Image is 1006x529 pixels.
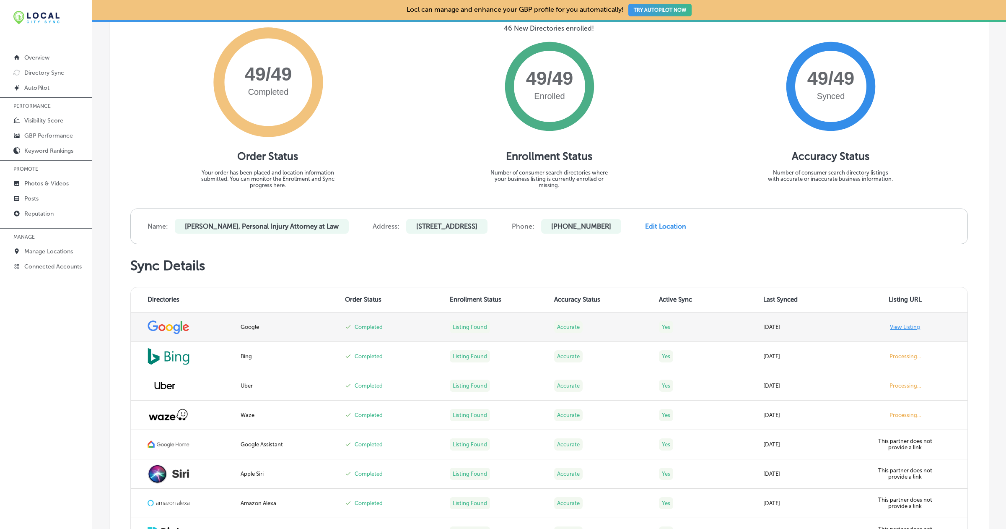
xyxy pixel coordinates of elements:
h1: Accuracy Status [792,150,869,163]
p: AutoPilot [24,84,49,91]
a: Edit Location [645,222,686,230]
img: uber.png [148,375,182,396]
h1: Order Status [237,150,298,163]
div: Uber [241,383,335,389]
h1: Sync Details [130,258,968,274]
label: Yes [659,438,673,451]
img: waze.png [148,408,189,422]
td: [DATE] [758,401,863,430]
p: GBP Performance [24,132,73,139]
label: Processing... [889,353,921,360]
label: Processing... [889,412,921,418]
p: [PHONE_NUMBER] [541,219,621,234]
label: Listing Found [450,409,490,421]
th: Enrollment Status [445,287,550,313]
p: 46 New Directories enrolled! [504,24,594,32]
td: [DATE] [758,430,863,459]
label: Yes [659,321,673,333]
label: Yes [659,350,673,362]
label: This partner does not provide a link [878,497,932,509]
label: Listing Found [450,438,490,451]
label: Address: [373,222,399,230]
div: Waze [241,412,335,418]
label: Name: [148,222,168,230]
p: [STREET_ADDRESS] [406,219,487,234]
p: Number of consumer search directory listings with accurate or inaccurate business information. [767,169,893,182]
p: [PERSON_NAME], Personal Injury Attorney at Law [175,219,349,234]
label: Accurate [554,468,583,480]
img: 12321ecb-abad-46dd-be7f-2600e8d3409flocal-city-sync-logo-rectangle.png [13,11,60,24]
label: Completed [355,471,383,477]
label: Yes [659,468,673,480]
th: Directories [131,287,236,313]
p: Reputation [24,210,54,217]
label: Phone: [512,222,534,230]
button: TRY AUTOPILOT NOW [628,4,692,16]
th: Listing URL [863,287,968,313]
div: Apple Siri [241,471,335,477]
label: Completed [355,383,383,389]
img: amazon-alexa.png [148,499,189,507]
img: google.png [148,319,189,335]
label: Processing... [889,383,921,389]
label: Yes [659,380,673,392]
p: Keyword Rankings [24,147,73,154]
label: Completed [355,324,383,330]
th: Active Sync [654,287,759,313]
p: Number of consumer search directories where your business listing is currently enrolled or missing. [486,169,612,188]
label: Completed [355,500,383,506]
p: Connected Accounts [24,263,82,270]
td: [DATE] [758,313,863,342]
th: Accuracy Status [549,287,654,313]
p: Visibility Score [24,117,63,124]
label: Listing Found [450,380,490,392]
label: Listing Found [450,497,490,509]
div: Bing [241,353,335,360]
label: Yes [659,409,673,421]
label: Completed [355,441,383,448]
label: This partner does not provide a link [878,467,932,480]
td: [DATE] [758,371,863,401]
label: Accurate [554,350,583,362]
div: Google Assistant [241,441,335,448]
th: Order Status [340,287,445,313]
p: Your order has been placed and location information submitted. You can monitor the Enrollment and... [194,169,341,188]
p: Posts [24,195,39,202]
label: Listing Found [450,468,490,480]
label: Completed [355,353,383,360]
p: Directory Sync [24,69,64,76]
p: Overview [24,54,49,61]
label: Accurate [554,409,583,421]
div: Google [241,324,335,330]
label: Listing Found [450,350,490,362]
label: Accurate [554,321,583,333]
td: [DATE] [758,342,863,371]
img: bing_Jjgns0f.png [148,348,189,365]
img: google-home.png [148,440,189,449]
label: Listing Found [450,321,490,333]
th: Last Synced [758,287,863,313]
label: This partner does not provide a link [878,438,932,451]
label: Completed [355,412,383,418]
td: [DATE] [758,489,863,518]
img: Siri-logo.png [148,464,189,484]
p: Photos & Videos [24,180,69,187]
p: Manage Locations [24,248,73,255]
label: Accurate [554,497,583,509]
a: View Listing [890,324,920,330]
label: Accurate [554,438,583,451]
td: [DATE] [758,459,863,489]
h1: Enrollment Status [506,150,592,163]
label: Accurate [554,380,583,392]
div: Amazon Alexa [241,500,335,506]
label: Yes [659,497,673,509]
